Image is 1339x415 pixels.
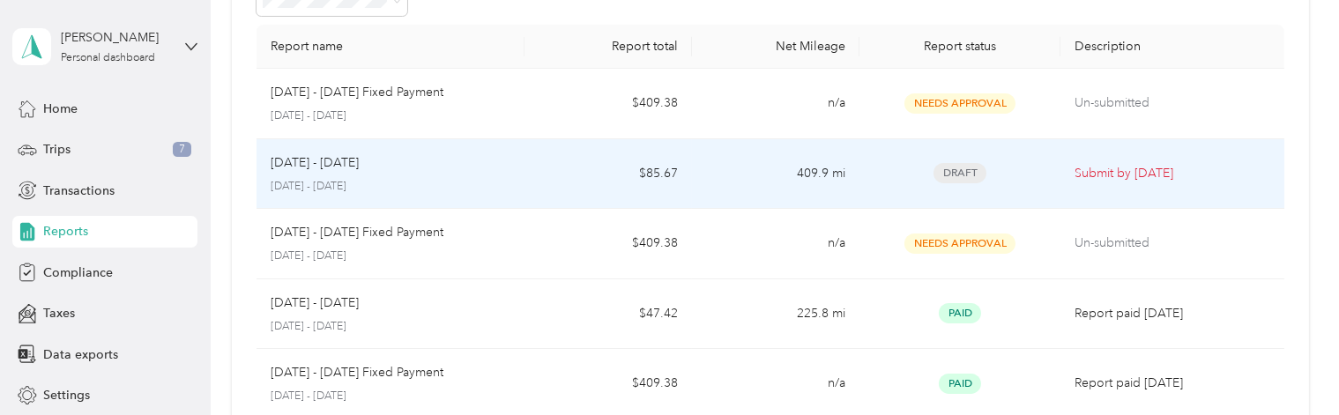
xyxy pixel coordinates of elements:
span: Taxes [43,304,75,322]
th: Net Mileage [692,25,859,69]
p: Un-submitted [1075,233,1269,253]
td: n/a [692,69,859,139]
div: Personal dashboard [61,53,155,63]
p: [DATE] - [DATE] Fixed Payment [271,83,443,102]
td: 409.9 mi [692,139,859,210]
span: Compliance [43,263,113,282]
p: [DATE] - [DATE] [271,293,359,313]
span: Transactions [43,182,115,200]
p: Report paid [DATE] [1075,374,1269,393]
td: $409.38 [524,69,692,139]
span: Data exports [43,345,118,364]
p: [DATE] - [DATE] Fixed Payment [271,223,443,242]
td: $409.38 [524,209,692,279]
span: Paid [939,303,981,323]
p: [DATE] - [DATE] Fixed Payment [271,363,443,382]
div: Report status [874,39,1046,54]
div: [PERSON_NAME] [61,28,171,47]
td: $47.42 [524,279,692,350]
p: [DATE] - [DATE] [271,108,510,124]
span: Draft [934,163,986,183]
th: Report name [257,25,524,69]
p: [DATE] - [DATE] [271,179,510,195]
span: 7 [173,142,191,158]
p: [DATE] - [DATE] [271,153,359,173]
p: [DATE] - [DATE] [271,248,510,264]
td: n/a [692,209,859,279]
span: Trips [43,140,71,159]
span: Needs Approval [904,233,1015,254]
p: [DATE] - [DATE] [271,319,510,335]
p: [DATE] - [DATE] [271,389,510,404]
th: Description [1060,25,1283,69]
p: Un-submitted [1075,93,1269,113]
p: Report paid [DATE] [1075,304,1269,323]
td: $85.67 [524,139,692,210]
span: Paid [939,374,981,394]
span: Home [43,100,78,118]
span: Needs Approval [904,93,1015,114]
span: Reports [43,222,88,241]
span: Settings [43,386,90,404]
td: 225.8 mi [692,279,859,350]
th: Report total [524,25,692,69]
iframe: Everlance-gr Chat Button Frame [1240,316,1339,415]
p: Submit by [DATE] [1075,164,1269,183]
